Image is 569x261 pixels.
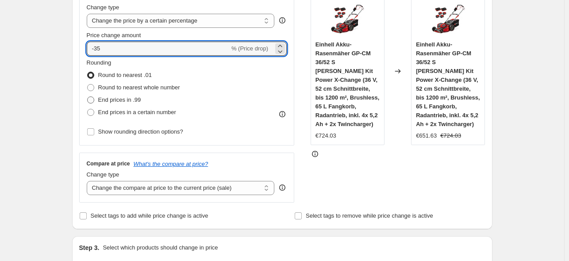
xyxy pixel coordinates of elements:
span: Einhell Akku-Rasenmäher GP-CM 36/52 S [PERSON_NAME] Kit Power X-Change (36 V, 52 cm Schnittbreite... [315,41,380,127]
div: help [278,16,287,25]
span: Change type [87,171,119,178]
div: €651.63 [416,131,437,140]
span: End prices in .99 [98,96,141,103]
img: 81A8ENCAH1L_80x.jpg [330,2,365,38]
span: Einhell Akku-Rasenmäher GP-CM 36/52 S [PERSON_NAME] Kit Power X-Change (36 V, 52 cm Schnittbreite... [416,41,480,127]
span: Show rounding direction options? [98,128,183,135]
span: Change type [87,4,119,11]
span: Round to nearest whole number [98,84,180,91]
span: Rounding [87,59,111,66]
h2: Step 3. [79,243,100,252]
h3: Compare at price [87,160,130,167]
span: Select tags to remove while price change is active [306,212,433,219]
strike: €724.03 [440,131,461,140]
button: What's the compare at price? [134,161,208,167]
span: Price change amount [87,32,141,38]
input: -15 [87,42,230,56]
img: 81A8ENCAH1L_80x.jpg [431,2,466,38]
div: €724.03 [315,131,336,140]
div: help [278,183,287,192]
span: Select tags to add while price change is active [91,212,208,219]
span: End prices in a certain number [98,109,176,115]
span: Round to nearest .01 [98,72,152,78]
p: Select which products should change in price [103,243,218,252]
span: % (Price drop) [231,45,268,52]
